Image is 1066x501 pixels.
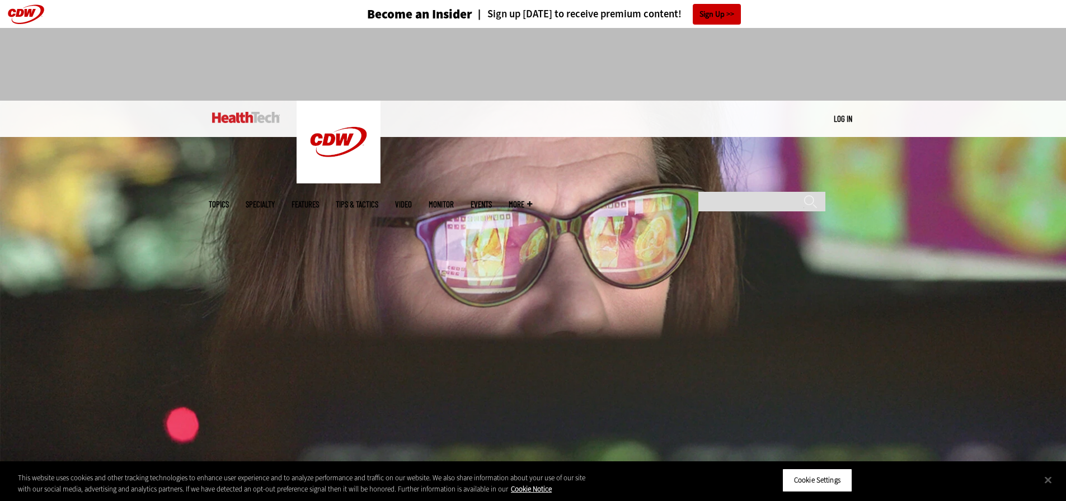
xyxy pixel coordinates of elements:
[297,174,381,186] a: CDW
[209,200,229,209] span: Topics
[509,200,532,209] span: More
[18,472,586,494] div: This website uses cookies and other tracking technologies to enhance user experience and to analy...
[246,200,275,209] span: Specialty
[834,113,852,125] div: User menu
[471,200,492,209] a: Events
[472,9,682,20] a: Sign up [DATE] to receive premium content!
[1036,467,1060,492] button: Close
[511,484,552,494] a: More information about your privacy
[429,200,454,209] a: MonITor
[834,114,852,124] a: Log in
[693,4,741,25] a: Sign Up
[782,469,852,492] button: Cookie Settings
[330,39,737,89] iframe: advertisement
[367,8,472,21] h3: Become an Insider
[395,200,412,209] a: Video
[292,200,319,209] a: Features
[297,101,381,183] img: Home
[212,112,280,123] img: Home
[336,200,378,209] a: Tips & Tactics
[325,8,472,21] a: Become an Insider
